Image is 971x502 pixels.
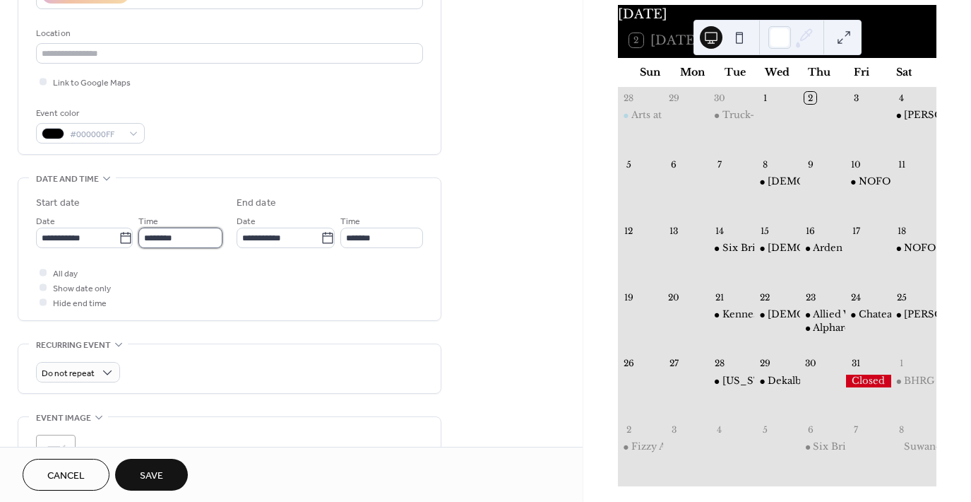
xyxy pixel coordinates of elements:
div: 30 [804,358,816,370]
div: Thu [798,58,840,87]
div: 22 [759,291,771,303]
span: Recurring event [36,338,111,353]
div: Chateau golf club [845,308,890,321]
div: Georgia Reginal Hospital [709,375,754,387]
div: 2 [804,92,816,104]
div: 8 [895,424,907,436]
div: Dekalb Magistrate Court [754,375,799,387]
div: Allied World Insurance [800,308,845,321]
div: Six Bridges Brewing [722,242,821,255]
div: 1 [759,92,771,104]
div: 9 [804,158,816,170]
span: Time [138,214,158,229]
span: Link to Google Maps [53,76,131,91]
div: Arden Logistics park [813,242,912,255]
div: 10 [850,158,862,170]
div: 19 [623,291,635,303]
div: 1 [895,358,907,370]
span: Date [36,214,55,229]
button: Save [115,459,188,491]
div: Mon [672,58,714,87]
div: 6 [804,424,816,436]
div: 20 [668,291,680,303]
div: [DEMOGRAPHIC_DATA]-Fil-A [768,175,921,188]
div: 2 [623,424,635,436]
div: 25 [895,291,907,303]
div: Suwanee Wine Festival [891,440,936,453]
div: 23 [804,291,816,303]
div: 28 [713,358,725,370]
div: Six Bridges Brewing [709,242,754,255]
div: NOFO Cumming [859,175,943,188]
span: Show date only [53,281,111,296]
div: 29 [668,92,680,104]
span: Time [340,214,360,229]
div: Six Bridges Brewing [813,440,911,453]
div: 29 [759,358,771,370]
span: #000000FF [70,127,122,142]
div: 18 [895,225,907,237]
span: Cancel [47,469,85,484]
div: Chick-Fil-A [754,308,799,321]
div: 11 [895,158,907,170]
div: Tue [714,58,756,87]
div: NOFO Cumming [891,242,936,255]
div: 7 [713,158,725,170]
div: Closed [845,375,890,387]
div: 7 [850,424,862,436]
div: Truck-N-Tuesdays [709,109,754,122]
div: 28 [623,92,635,104]
div: 3 [850,92,862,104]
div: Allied World Insurance [813,308,923,321]
div: Event color [36,106,142,121]
div: [DATE] [618,5,936,23]
div: Alpharetta Food Truck Alley [813,322,947,334]
span: Hide end time [53,296,107,311]
div: Sun [629,58,672,87]
div: Sat [883,58,925,87]
div: Chateau golf club [859,308,943,321]
div: Arts at [GEOGRAPHIC_DATA] [631,109,779,122]
div: Arts at Oakland Cemetery [618,109,663,122]
div: 5 [623,158,635,170]
div: Kennesaw (Simply Food Trucks) [722,308,876,321]
span: Date [237,214,256,229]
div: Inman Park Wine Stroll [891,308,936,321]
div: Chick-Fil-A [754,175,799,188]
div: Start date [36,196,80,211]
div: Wed [756,58,799,87]
div: 8 [759,158,771,170]
div: 30 [713,92,725,104]
div: BHRG Basset Bash 2025 [891,375,936,387]
div: Six Bridges Brewing [800,440,845,453]
div: Johns Creek Concert [891,109,936,122]
span: All day [53,267,78,281]
div: Fizzy Atlanta Backyard Party [631,440,766,453]
div: 15 [759,225,771,237]
div: 6 [668,158,680,170]
div: Location [36,26,420,41]
div: 12 [623,225,635,237]
span: Event image [36,411,91,426]
button: Cancel [23,459,109,491]
div: Chick-Fil-A [754,242,799,255]
span: Do not repeat [42,366,95,382]
div: End date [237,196,276,211]
div: 13 [668,225,680,237]
div: Dekalb Magistrate Court [768,375,886,387]
div: 5 [759,424,771,436]
div: ; [36,435,76,474]
div: 14 [713,225,725,237]
div: Fri [840,58,883,87]
div: 17 [850,225,862,237]
div: Truck-N-Tuesdays [722,109,811,122]
div: 4 [895,92,907,104]
span: Date and time [36,172,99,187]
div: Fizzy Atlanta Backyard Party [618,440,663,453]
div: NOFO Cumming [845,175,890,188]
div: 4 [713,424,725,436]
div: Arden Logistics park [800,242,845,255]
div: 26 [623,358,635,370]
div: 16 [804,225,816,237]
